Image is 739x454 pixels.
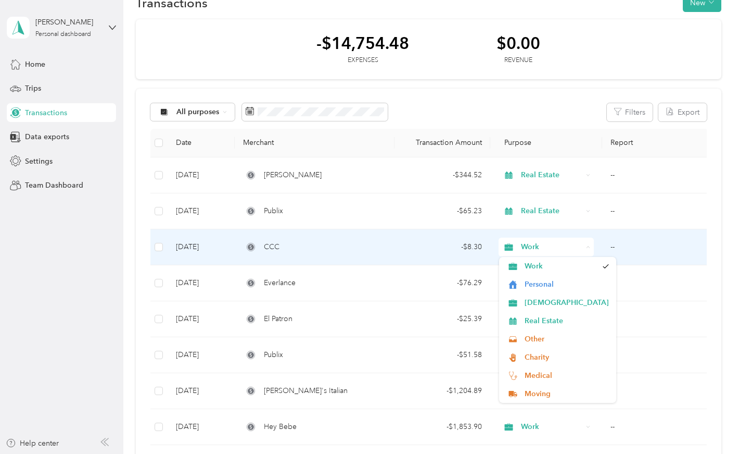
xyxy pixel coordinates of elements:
th: Merchant [235,129,394,157]
td: [DATE] [168,409,235,445]
td: [DATE] [168,157,235,193]
td: -- [602,265,709,301]
span: El Patron [264,313,292,325]
td: -- [602,301,709,337]
td: -- [602,229,709,265]
span: Work [521,241,582,253]
td: [DATE] [168,337,235,373]
span: Purpose [499,138,531,147]
td: [DATE] [168,193,235,229]
span: All purposes [176,108,220,116]
span: Everlance [264,277,296,289]
span: Publix [264,205,283,217]
div: Personal dashboard [35,31,91,38]
div: - $25.39 [403,313,482,325]
th: Date [168,129,235,157]
td: -- [602,409,709,445]
span: Moving [525,388,609,399]
div: Expenses [316,56,409,65]
td: -- [602,157,709,193]
th: Report [602,129,709,157]
div: - $65.23 [403,205,482,217]
span: Charity [525,352,609,363]
span: [PERSON_NAME] [264,169,322,181]
td: [DATE] [168,265,235,301]
span: Data exports [25,131,69,142]
span: [PERSON_NAME]'s Italian [264,385,348,397]
button: Help center [6,438,59,449]
span: Publix [264,349,283,361]
div: [PERSON_NAME] [35,17,100,28]
div: - $1,204.89 [403,385,482,397]
div: - $1,853.90 [403,421,482,433]
button: Filters [607,103,653,121]
td: -- [602,373,709,409]
th: Transaction Amount [394,129,490,157]
div: $0.00 [496,34,540,52]
td: [DATE] [168,229,235,265]
td: -- [602,193,709,229]
span: Transactions [25,107,67,118]
div: -$14,754.48 [316,34,409,52]
span: Team Dashboard [25,180,83,191]
span: Personal [525,279,609,290]
span: CCC [264,241,279,253]
div: Revenue [496,56,540,65]
span: [DEMOGRAPHIC_DATA] [525,297,609,308]
td: -- [602,337,709,373]
div: - $344.52 [403,169,482,181]
span: Real Estate [521,169,582,181]
span: Work [521,421,582,433]
div: - $76.29 [403,277,482,289]
span: Real Estate [521,205,582,217]
span: Work [525,261,597,272]
span: Other [525,334,609,345]
span: Settings [25,156,53,167]
span: Medical [525,370,609,381]
span: Hey Bebe [264,421,297,433]
span: Trips [25,83,41,94]
iframe: Everlance-gr Chat Button Frame [681,396,739,454]
div: - $8.30 [403,241,482,253]
button: Export [658,103,707,121]
span: Real Estate [525,315,609,326]
td: [DATE] [168,301,235,337]
div: - $51.58 [403,349,482,361]
span: Home [25,59,45,70]
td: [DATE] [168,373,235,409]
